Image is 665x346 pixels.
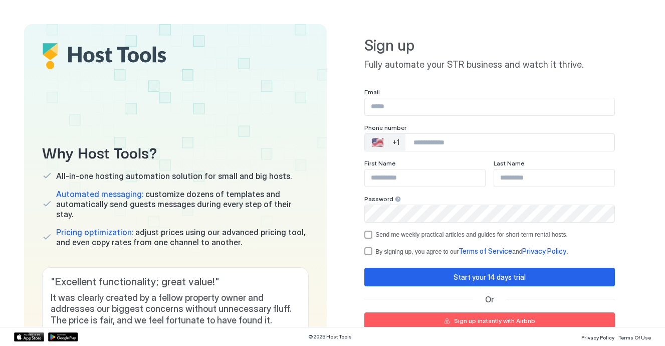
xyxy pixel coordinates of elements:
[405,133,614,151] input: Phone Number input
[375,247,568,256] div: By signing up, you agree to our and .
[364,88,380,96] span: Email
[364,59,615,71] span: Fully automate your STR business and watch it thrive.
[618,334,651,340] span: Terms Of Use
[581,334,614,340] span: Privacy Policy
[454,272,526,282] div: Start your 14 days trial
[51,276,300,288] span: " Excellent functionality; great value! "
[42,140,309,163] span: Why Host Tools?
[308,333,352,340] span: © 2025 Host Tools
[618,331,651,342] a: Terms Of Use
[56,227,309,247] span: adjust prices using our advanced pricing tool, and even copy rates from one channel to another.
[365,134,405,151] div: Countries button
[365,205,614,222] input: Input Field
[485,294,494,304] span: Or
[522,248,566,255] a: Privacy Policy
[364,159,395,167] span: First Name
[364,124,406,131] span: Phone number
[48,332,78,341] a: Google Play Store
[56,171,292,181] span: All-in-one hosting automation solution for small and big hosts.
[364,268,615,286] button: Start your 14 days trial
[365,98,614,115] input: Input Field
[56,189,309,219] span: customize dozens of templates and automatically send guests messages during every step of their s...
[56,227,133,237] span: Pricing optimization:
[375,231,568,238] div: Send me weekly practical articles and guides for short-term rental hosts.
[14,332,44,341] a: App Store
[459,248,512,255] a: Terms of Service
[364,36,615,55] span: Sign up
[365,169,485,187] input: Input Field
[392,138,399,147] div: +1
[56,189,143,199] span: Automated messaging:
[364,231,615,239] div: optOut
[364,312,615,329] button: Sign up instantly with Airbnb
[364,195,393,203] span: Password
[522,247,566,255] span: Privacy Policy
[51,292,300,326] span: It was clearly created by a fellow property owner and addresses our biggest concerns without unne...
[364,247,615,256] div: termsPrivacy
[459,247,512,255] span: Terms of Service
[494,169,614,187] input: Input Field
[581,331,614,342] a: Privacy Policy
[454,316,535,325] div: Sign up instantly with Airbnb
[371,136,384,148] div: 🇺🇸
[494,159,524,167] span: Last Name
